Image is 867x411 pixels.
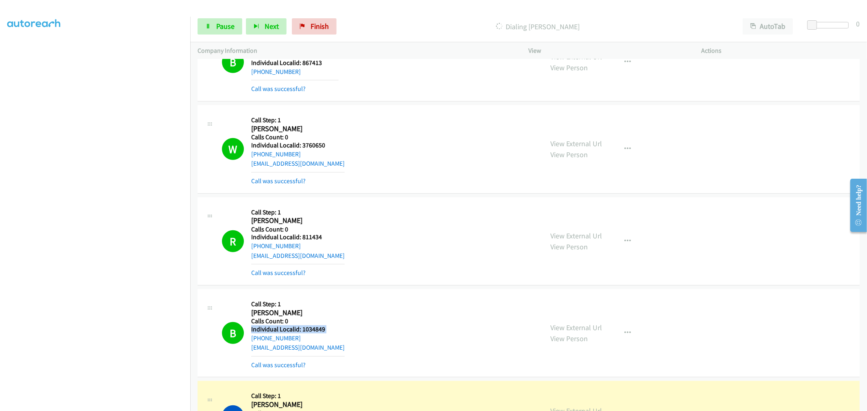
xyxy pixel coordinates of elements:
[251,308,339,318] h2: [PERSON_NAME]
[551,242,588,251] a: View Person
[251,392,345,400] h5: Call Step: 1
[222,230,244,252] h1: R
[246,18,287,35] button: Next
[551,334,588,343] a: View Person
[251,325,345,333] h5: Individual Localid: 1034849
[856,18,860,29] div: 0
[251,59,339,67] h5: Individual Localid: 867413
[251,116,345,124] h5: Call Step: 1
[251,269,306,277] a: Call was successful?
[348,21,728,32] p: Dialing [PERSON_NAME]
[251,400,339,409] h2: [PERSON_NAME]
[198,46,514,56] p: Company Information
[811,22,849,28] div: Delay between calls (in seconds)
[251,208,345,216] h5: Call Step: 1
[251,133,345,141] h5: Calls Count: 0
[222,322,244,344] h1: B
[251,300,345,308] h5: Call Step: 1
[251,150,301,158] a: [PHONE_NUMBER]
[251,233,345,241] h5: Individual Localid: 811434
[222,138,244,160] h1: W
[251,334,301,342] a: [PHONE_NUMBER]
[551,52,602,61] a: View External Url
[292,18,337,35] a: Finish
[251,252,345,260] a: [EMAIL_ADDRESS][DOMAIN_NAME]
[551,150,588,159] a: View Person
[251,68,301,76] a: [PHONE_NUMBER]
[198,18,242,35] a: Pause
[251,177,306,185] a: Call was successful?
[251,317,345,325] h5: Calls Count: 0
[251,160,345,167] a: [EMAIL_ADDRESS][DOMAIN_NAME]
[743,18,793,35] button: AutoTab
[251,344,345,351] a: [EMAIL_ADDRESS][DOMAIN_NAME]
[551,139,602,148] a: View External Url
[251,124,339,134] h2: [PERSON_NAME]
[311,22,329,31] span: Finish
[251,85,306,93] a: Call was successful?
[844,173,867,238] iframe: Resource Center
[529,46,687,56] p: View
[265,22,279,31] span: Next
[551,323,602,332] a: View External Url
[222,51,244,73] h1: B
[7,24,190,410] iframe: Dialpad
[702,46,860,56] p: Actions
[551,63,588,72] a: View Person
[216,22,235,31] span: Pause
[251,225,345,234] h5: Calls Count: 0
[251,141,345,149] h5: Individual Localid: 3760650
[251,361,306,369] a: Call was successful?
[251,242,301,250] a: [PHONE_NUMBER]
[251,216,339,225] h2: [PERSON_NAME]
[551,231,602,240] a: View External Url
